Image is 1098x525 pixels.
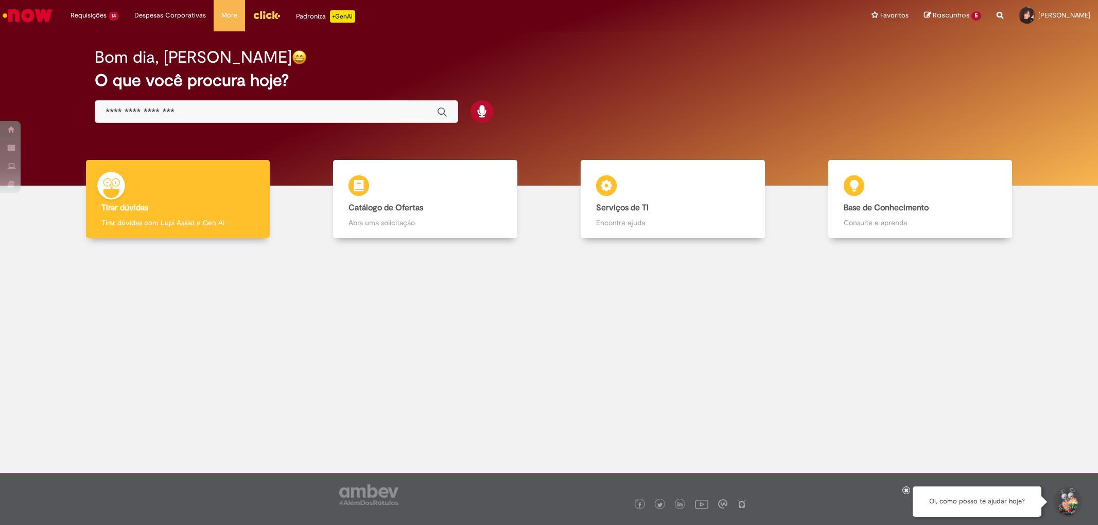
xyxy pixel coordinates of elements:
span: 14 [109,12,119,21]
p: Consulte e aprenda [844,218,997,228]
p: +GenAi [330,10,355,23]
h2: O que você procura hoje? [95,71,1003,89]
b: Tirar dúvidas [101,203,148,213]
a: Serviços de TI Encontre ajuda [549,160,797,239]
div: Padroniza [296,10,355,23]
b: Base de Conhecimento [844,203,929,213]
img: ServiceNow [1,5,54,26]
img: logo_footer_workplace.png [718,499,727,509]
img: logo_footer_naosei.png [737,499,746,509]
a: Rascunhos [924,11,981,21]
img: logo_footer_youtube.png [695,497,708,511]
img: logo_footer_facebook.png [637,502,642,508]
img: click_logo_yellow_360x200.png [253,7,281,23]
span: Favoritos [880,10,909,21]
a: Base de Conhecimento Consulte e aprenda [796,160,1044,239]
span: More [221,10,237,21]
a: Tirar dúvidas Tirar dúvidas com Lupi Assist e Gen Ai [54,160,302,239]
p: Abra uma solicitação [348,218,501,228]
img: logo_footer_linkedin.png [677,502,683,508]
p: Encontre ajuda [596,218,749,228]
img: happy-face.png [292,50,307,65]
span: Requisições [71,10,107,21]
b: Serviços de TI [596,203,649,213]
a: Catálogo de Ofertas Abra uma solicitação [302,160,549,239]
img: logo_footer_twitter.png [657,502,663,508]
div: Oi, como posso te ajudar hoje? [913,486,1041,517]
span: Despesas Corporativas [134,10,206,21]
button: Iniciar Conversa de Suporte [1052,486,1083,517]
h2: Bom dia, [PERSON_NAME] [95,48,292,66]
b: Catálogo de Ofertas [348,203,423,213]
p: Tirar dúvidas com Lupi Assist e Gen Ai [101,218,254,228]
img: logo_footer_ambev_rotulo_gray.png [339,484,398,505]
span: [PERSON_NAME] [1038,11,1090,20]
span: Rascunhos [933,10,970,20]
span: 5 [971,11,981,21]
